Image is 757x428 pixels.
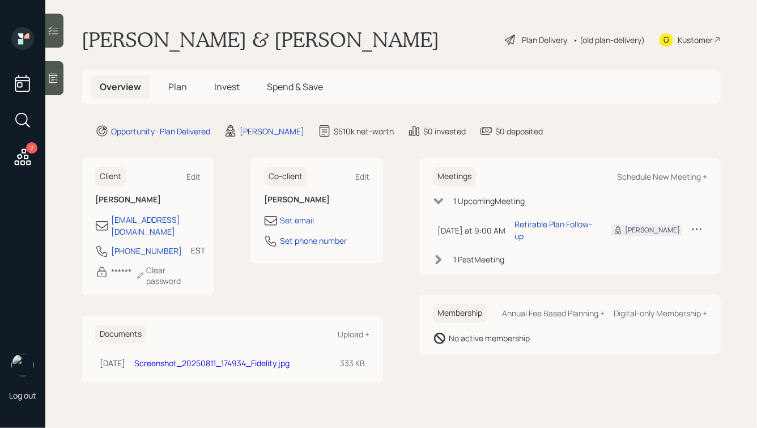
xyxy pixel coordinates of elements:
div: Upload + [338,329,369,340]
h6: Co-client [264,167,307,186]
h1: [PERSON_NAME] & [PERSON_NAME] [82,27,439,52]
div: Opportunity · Plan Delivered [111,125,210,137]
a: Screenshot_20250811_174934_Fidelity.jpg [134,358,290,368]
div: EST [191,244,205,256]
div: No active membership [449,332,530,344]
div: Edit [355,171,369,182]
div: Log out [9,390,36,401]
div: 2 [26,142,37,154]
div: Set phone number [280,235,347,247]
div: $510k net-worth [334,125,394,137]
div: [PHONE_NUMBER] [111,245,182,257]
div: 1 Past Meeting [453,253,504,265]
div: 1 Upcoming Meeting [453,195,525,207]
div: Set email [280,214,314,226]
div: [EMAIL_ADDRESS][DOMAIN_NAME] [111,214,201,238]
h6: [PERSON_NAME] [264,195,369,205]
div: Digital-only Membership + [614,308,707,319]
h6: Client [95,167,126,186]
div: Plan Delivery [522,34,567,46]
div: [DATE] at 9:00 AM [437,224,505,236]
div: $0 invested [423,125,466,137]
div: Schedule New Meeting + [617,171,707,182]
div: Clear password [136,265,201,286]
div: Kustomer [678,34,713,46]
div: $0 deposited [495,125,543,137]
img: hunter_neumayer.jpg [11,354,34,376]
span: Plan [168,80,187,93]
span: Overview [100,80,141,93]
div: [PERSON_NAME] [240,125,304,137]
div: [PERSON_NAME] [625,225,680,235]
div: Annual Fee Based Planning + [502,308,605,319]
div: Edit [186,171,201,182]
h6: [PERSON_NAME] [95,195,201,205]
h6: Meetings [433,167,476,186]
span: Invest [214,80,240,93]
h6: Documents [95,325,146,344]
div: Retirable Plan Follow-up [514,218,593,242]
div: [DATE] [100,357,125,369]
div: 333 KB [340,357,365,369]
h6: Membership [433,304,487,323]
div: • (old plan-delivery) [573,34,645,46]
span: Spend & Save [267,80,323,93]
